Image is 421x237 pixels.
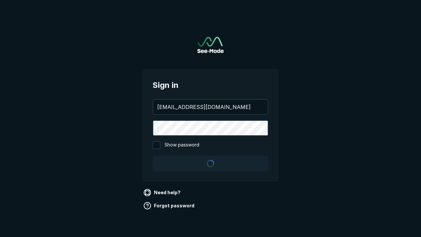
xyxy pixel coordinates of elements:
input: your@email.com [153,100,268,114]
a: Forgot password [142,200,197,211]
span: Show password [164,141,199,149]
span: Sign in [153,79,268,91]
img: See-Mode Logo [197,37,224,53]
a: Need help? [142,187,183,198]
a: Go to sign in [197,37,224,53]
